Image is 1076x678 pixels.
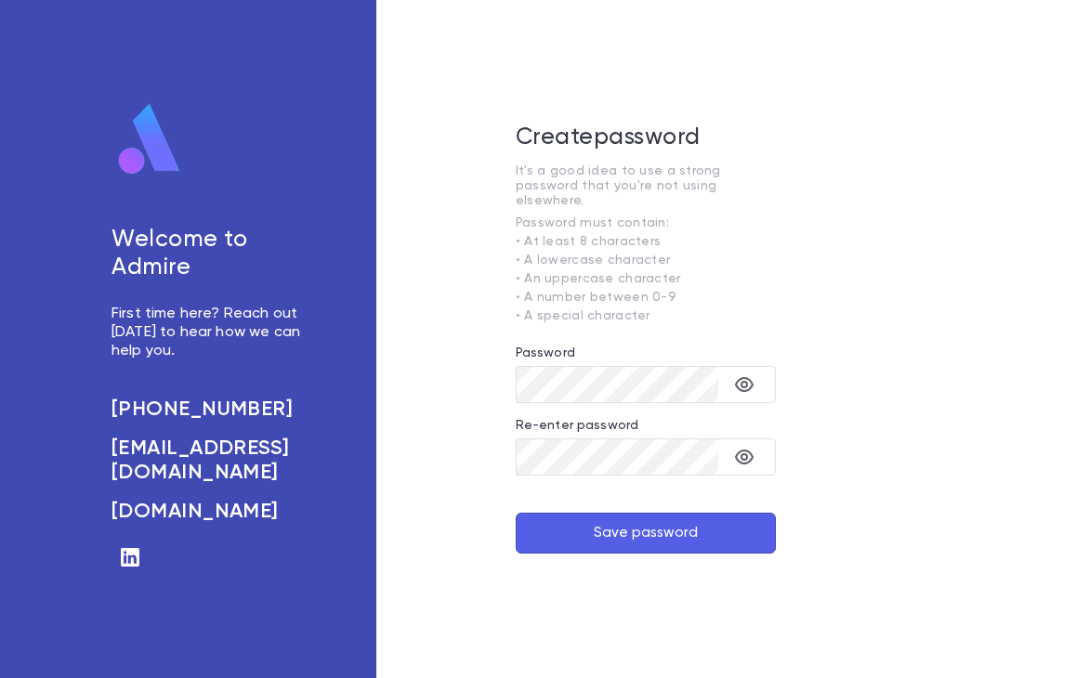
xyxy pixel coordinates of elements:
[112,227,302,282] h5: Welcome to Admire
[516,418,638,433] label: Re-enter password
[516,271,776,286] p: • An uppercase character
[726,438,763,476] button: toggle password visibility
[112,305,302,360] p: First time here? Reach out [DATE] to hear how we can help you.
[516,513,776,554] button: Save password
[516,124,776,152] h5: Create password
[112,500,302,524] a: [DOMAIN_NAME]
[516,234,776,249] p: • At least 8 characters
[516,290,776,305] p: • A number between 0-9
[112,102,188,176] img: logo
[516,346,575,360] label: Password
[112,437,302,485] a: [EMAIL_ADDRESS][DOMAIN_NAME]
[516,253,776,267] p: • A lowercase character
[726,366,763,403] button: toggle password visibility
[112,398,302,422] a: [PHONE_NUMBER]
[516,163,776,208] p: It's a good idea to use a strong password that you're not using elsewhere.
[516,215,776,230] p: Password must contain:
[516,308,776,323] p: • A special character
